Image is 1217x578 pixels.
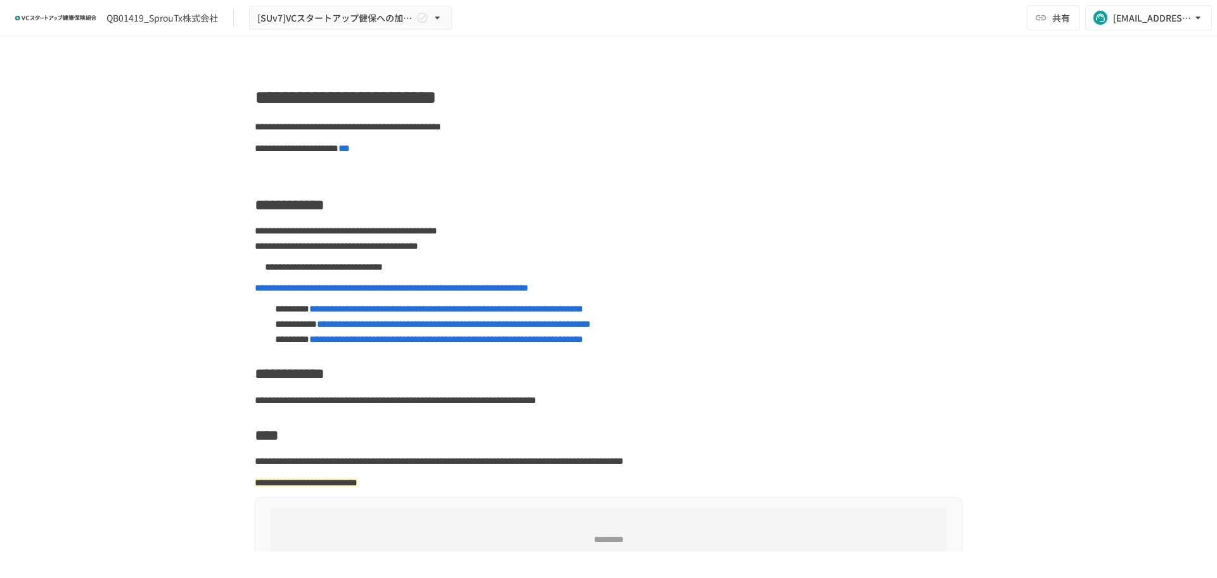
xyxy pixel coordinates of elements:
img: ZDfHsVrhrXUoWEWGWYf8C4Fv4dEjYTEDCNvmL73B7ox [15,8,96,28]
span: 共有 [1052,11,1070,25]
button: [EMAIL_ADDRESS][DOMAIN_NAME] [1085,5,1212,30]
button: [SUv7]VCスタートアップ健保への加入申請手続き [249,6,452,30]
div: [EMAIL_ADDRESS][DOMAIN_NAME] [1113,10,1192,26]
div: QB01419_SprouTx株式会社 [106,11,218,25]
span: [SUv7]VCスタートアップ健保への加入申請手続き [257,10,413,26]
button: 共有 [1027,5,1080,30]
